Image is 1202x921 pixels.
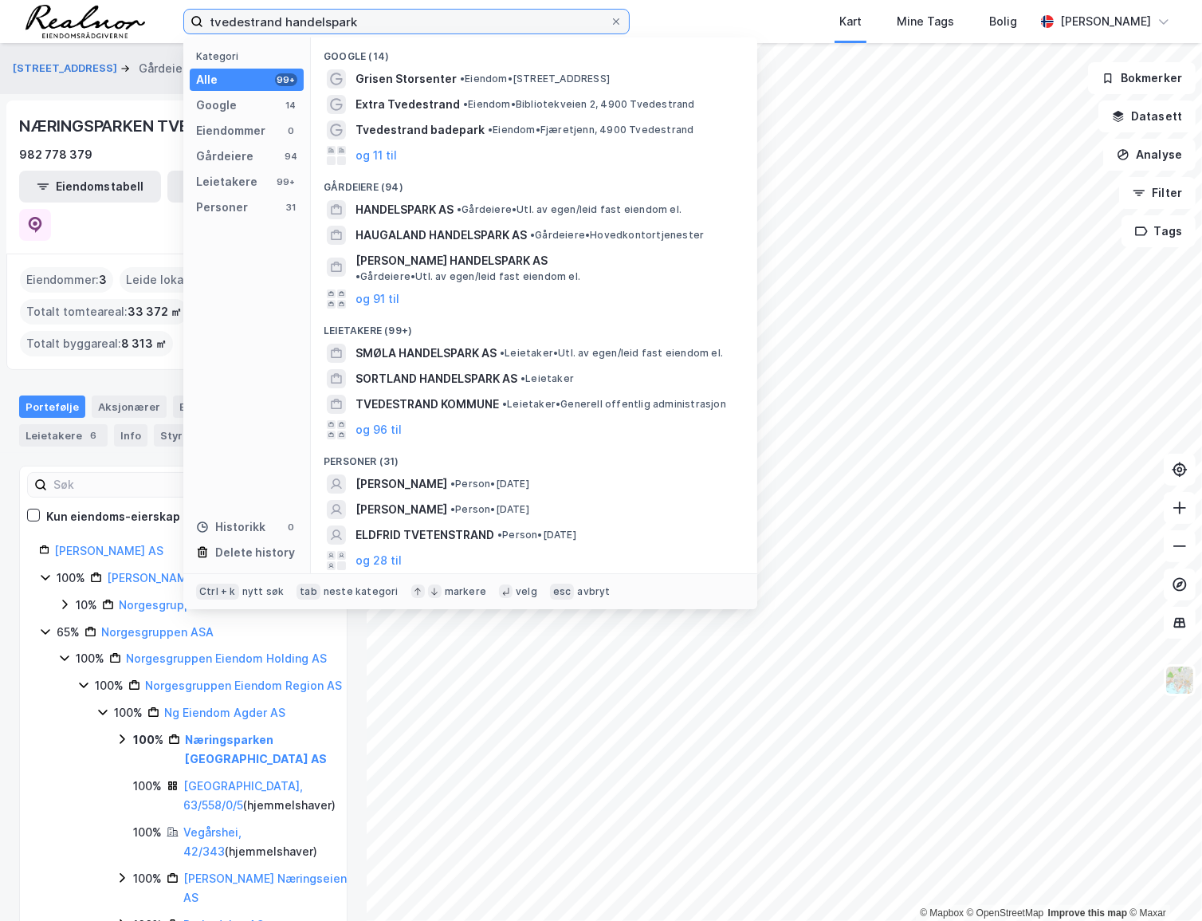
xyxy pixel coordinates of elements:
div: 100% [133,869,162,888]
button: Eiendomstabell [19,171,161,203]
div: 100% [133,730,163,750]
span: Eiendom • Fjæretjenn, 4900 Tvedestrand [488,124,693,136]
span: Grisen Storsenter [355,69,457,89]
span: SMØLA HANDELSPARK AS [355,344,497,363]
div: Eiendommer : [20,267,113,293]
div: 100% [76,649,104,668]
div: Kontrollprogram for chat [1122,844,1202,921]
div: 100% [133,823,162,842]
div: Styret [154,424,219,447]
button: og 11 til [355,146,397,165]
span: Person • [DATE] [450,478,529,490]
span: SORTLAND HANDELSPARK AS [355,369,517,388]
span: • [355,270,360,282]
span: Leietaker [520,372,574,385]
span: Leietaker • Utl. av egen/leid fast eiendom el. [500,347,723,360]
a: [GEOGRAPHIC_DATA], 63/558/0/5 [183,779,303,812]
a: Norgesgruppen ASA [119,598,231,612]
div: Gårdeiere (94) [311,168,757,197]
div: Totalt tomteareal : [20,299,188,325]
input: Søk på adresse, matrikkel, gårdeiere, leietakere eller personer [203,10,610,33]
div: 0 [285,521,297,533]
div: Bolig [989,12,1017,31]
a: Improve this map [1048,907,1127,919]
a: Norgesgruppen Eiendom Region AS [145,679,342,692]
div: 982 778 379 [19,145,92,164]
div: ( hjemmelshaver ) [183,823,374,861]
span: Tvedestrand badepark [355,120,485,140]
span: • [460,73,465,85]
a: Vegårshei, 42/343 [183,825,242,858]
span: • [530,229,535,241]
div: velg [516,585,537,598]
div: Personer (31) [311,443,757,471]
span: • [463,98,468,110]
div: Personer [196,198,248,217]
a: OpenStreetMap [967,907,1044,919]
span: HANDELSPARK AS [355,200,454,219]
span: • [502,398,507,410]
span: Gårdeiere • Utl. av egen/leid fast eiendom el. [457,203,682,216]
div: tab [297,584,320,600]
span: • [457,203,462,215]
span: Person • [DATE] [450,503,529,516]
div: Historikk [196,518,265,537]
div: Gårdeiere [196,147,253,166]
a: Norgesgruppen Eiendom Holding AS [126,651,327,665]
div: 65% [57,623,80,642]
div: Info [114,424,147,447]
span: Eiendom • [STREET_ADDRESS] [460,73,610,85]
button: Tags [1121,215,1196,247]
button: Leietakertabell [167,171,309,203]
div: NÆRINGSPARKEN TVEDESTRAND AS [19,113,301,139]
span: Eiendom • Bibliotekveien 2, 4900 Tvedestrand [463,98,695,111]
span: Gårdeiere • Hovedkontortjenester [530,229,704,242]
a: [PERSON_NAME] Næringseiendom AS [183,872,371,904]
div: Leide lokasjoner : [120,267,233,293]
button: og 96 til [355,420,402,439]
span: [PERSON_NAME] [355,500,447,519]
img: Z [1165,665,1195,695]
div: 100% [95,676,124,695]
div: 100% [133,777,162,796]
span: TVEDESTRAND KOMMUNE [355,395,499,414]
div: Google [196,96,237,115]
div: Eiendommer [196,121,265,140]
div: neste kategori [324,585,399,598]
span: HAUGALAND HANDELSPARK AS [355,226,527,245]
div: Leietakere [196,172,257,191]
span: • [520,372,525,384]
div: Kart [839,12,862,31]
a: Næringsparken [GEOGRAPHIC_DATA] AS [185,733,327,766]
span: ELDFRID TVETENSTRAND [355,525,494,545]
button: Datasett [1098,100,1196,132]
div: Google (14) [311,37,757,66]
div: Kategori [196,50,304,62]
div: markere [445,585,486,598]
input: Søk [47,473,222,497]
button: Analyse [1103,139,1196,171]
div: esc [550,584,575,600]
div: 14 [285,99,297,112]
div: Totalt byggareal : [20,331,173,356]
img: realnor-logo.934646d98de889bb5806.png [26,5,145,38]
a: Norgesgruppen ASA [101,625,214,639]
span: 8 313 ㎡ [121,334,167,353]
button: og 28 til [355,551,402,570]
span: [PERSON_NAME] HANDELSPARK AS [355,251,548,270]
span: Gårdeiere • Utl. av egen/leid fast eiendom el. [355,270,580,283]
div: 31 [285,201,297,214]
span: [PERSON_NAME] [355,474,447,494]
div: Ctrl + k [196,584,239,600]
div: 100% [114,703,143,722]
a: Mapbox [920,907,964,919]
span: • [497,529,502,541]
div: 10% [76,596,97,615]
div: 6 [85,427,101,443]
button: Filter [1119,177,1196,209]
div: Leietakere (99+) [311,312,757,340]
div: Aksjonærer [92,396,167,418]
div: Delete history [215,543,295,562]
a: Ng Eiendom Agder AS [164,706,285,719]
div: ( hjemmelshaver ) [183,777,374,815]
